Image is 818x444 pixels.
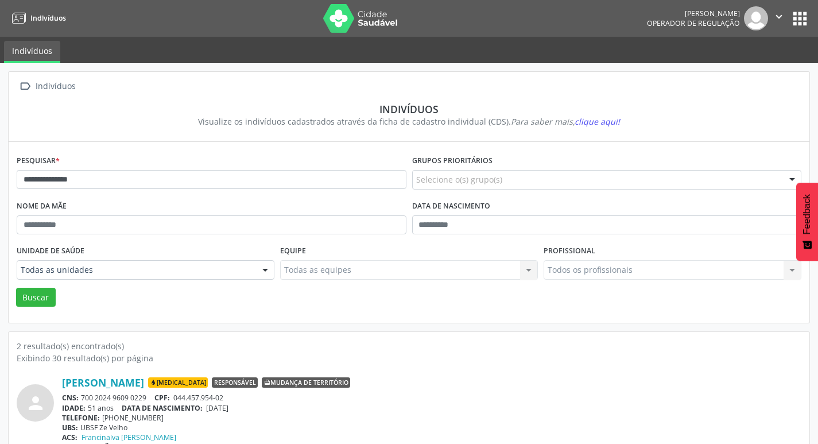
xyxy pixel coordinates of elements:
[33,78,77,95] div: Indivíduos
[25,393,46,414] i: person
[82,433,176,442] a: Francinalva [PERSON_NAME]
[17,242,84,260] label: Unidade de saúde
[773,10,785,23] i: 
[768,6,790,30] button: 
[212,377,258,388] span: Responsável
[17,78,77,95] a:  Indivíduos
[790,9,810,29] button: apps
[17,152,60,170] label: Pesquisar
[62,413,100,423] span: TELEFONE:
[25,103,793,115] div: Indivíduos
[62,413,801,423] div: [PHONE_NUMBER]
[62,433,77,442] span: ACS:
[148,377,208,388] span: [MEDICAL_DATA]
[511,116,620,127] i: Para saber mais,
[122,403,203,413] span: DATA DE NASCIMENTO:
[62,403,86,413] span: IDADE:
[30,13,66,23] span: Indivíduos
[647,18,740,28] span: Operador de regulação
[544,242,595,260] label: Profissional
[206,403,228,413] span: [DATE]
[154,393,170,403] span: CPF:
[262,377,350,388] span: Mudança de território
[62,423,78,433] span: UBS:
[25,115,793,128] div: Visualize os indivíduos cadastrados através da ficha de cadastro individual (CDS).
[280,242,306,260] label: Equipe
[416,173,502,186] span: Selecione o(s) grupo(s)
[62,393,801,403] div: 700 2024 9609 0229
[62,393,79,403] span: CNS:
[744,6,768,30] img: img
[796,183,818,261] button: Feedback - Mostrar pesquisa
[16,288,56,307] button: Buscar
[62,423,801,433] div: UBSF Ze Velho
[173,393,223,403] span: 044.457.954-02
[802,194,812,234] span: Feedback
[17,352,801,364] div: Exibindo 30 resultado(s) por página
[17,198,67,215] label: Nome da mãe
[8,9,66,28] a: Indivíduos
[575,116,620,127] span: clique aqui!
[4,41,60,63] a: Indivíduos
[21,264,251,276] span: Todas as unidades
[412,152,493,170] label: Grupos prioritários
[17,340,801,352] div: 2 resultado(s) encontrado(s)
[62,403,801,413] div: 51 anos
[62,376,144,389] a: [PERSON_NAME]
[647,9,740,18] div: [PERSON_NAME]
[412,198,490,215] label: Data de nascimento
[17,78,33,95] i: 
